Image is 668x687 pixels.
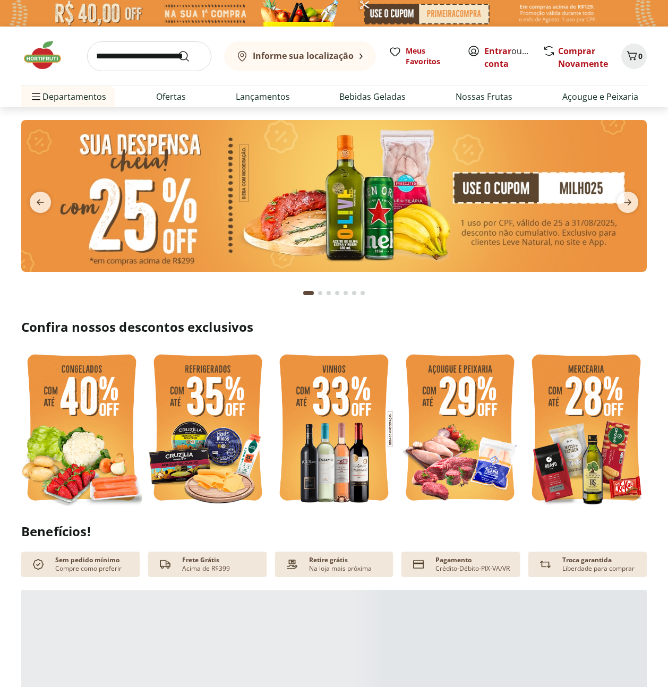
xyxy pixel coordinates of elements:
button: Menu [30,84,42,109]
button: Go to page 4 from fs-carousel [333,280,341,306]
p: Pagamento [435,556,472,564]
img: feira [21,348,142,510]
img: cupom [21,120,647,271]
a: Nossas Frutas [456,90,512,103]
a: Entrar [484,45,511,57]
h2: Benefícios! [21,524,647,539]
img: card [410,556,427,573]
button: previous [21,192,59,213]
p: Na loja mais próxima [309,564,372,573]
img: Devolução [537,556,554,573]
p: Crédito-Débito-PIX-VA/VR [435,564,510,573]
a: Lançamentos [236,90,290,103]
a: Açougue e Peixaria [562,90,638,103]
p: Sem pedido mínimo [55,556,119,564]
button: Go to page 3 from fs-carousel [324,280,333,306]
button: Informe sua localização [224,41,376,71]
img: mercearia [526,348,647,510]
button: Carrinho [621,44,647,69]
img: truck [157,556,174,573]
button: next [609,192,647,213]
p: Frete Grátis [182,556,219,564]
button: Go to page 7 from fs-carousel [358,280,367,306]
button: Go to page 2 from fs-carousel [316,280,324,306]
p: Acima de R$399 [182,564,230,573]
img: check [30,556,47,573]
a: Criar conta [484,45,543,70]
p: Compre como preferir [55,564,122,573]
span: Departamentos [30,84,106,109]
button: Current page from fs-carousel [301,280,316,306]
h2: Confira nossos descontos exclusivos [21,319,647,336]
img: vinho [273,348,395,510]
img: açougue [400,348,521,510]
a: Bebidas Geladas [339,90,406,103]
button: Go to page 6 from fs-carousel [350,280,358,306]
button: Go to page 5 from fs-carousel [341,280,350,306]
p: Troca garantida [562,556,612,564]
p: Retire grátis [309,556,348,564]
a: Meus Favoritos [389,46,455,67]
b: Informe sua localização [253,50,354,62]
p: Liberdade para comprar [562,564,635,573]
a: Comprar Novamente [558,45,608,70]
span: 0 [638,51,643,61]
a: Ofertas [156,90,186,103]
img: Hortifruti [21,39,74,71]
img: payment [284,556,301,573]
span: ou [484,45,532,70]
input: search [87,41,211,71]
button: Submit Search [177,50,203,63]
span: Meus Favoritos [406,46,455,67]
img: refrigerados [148,348,269,510]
